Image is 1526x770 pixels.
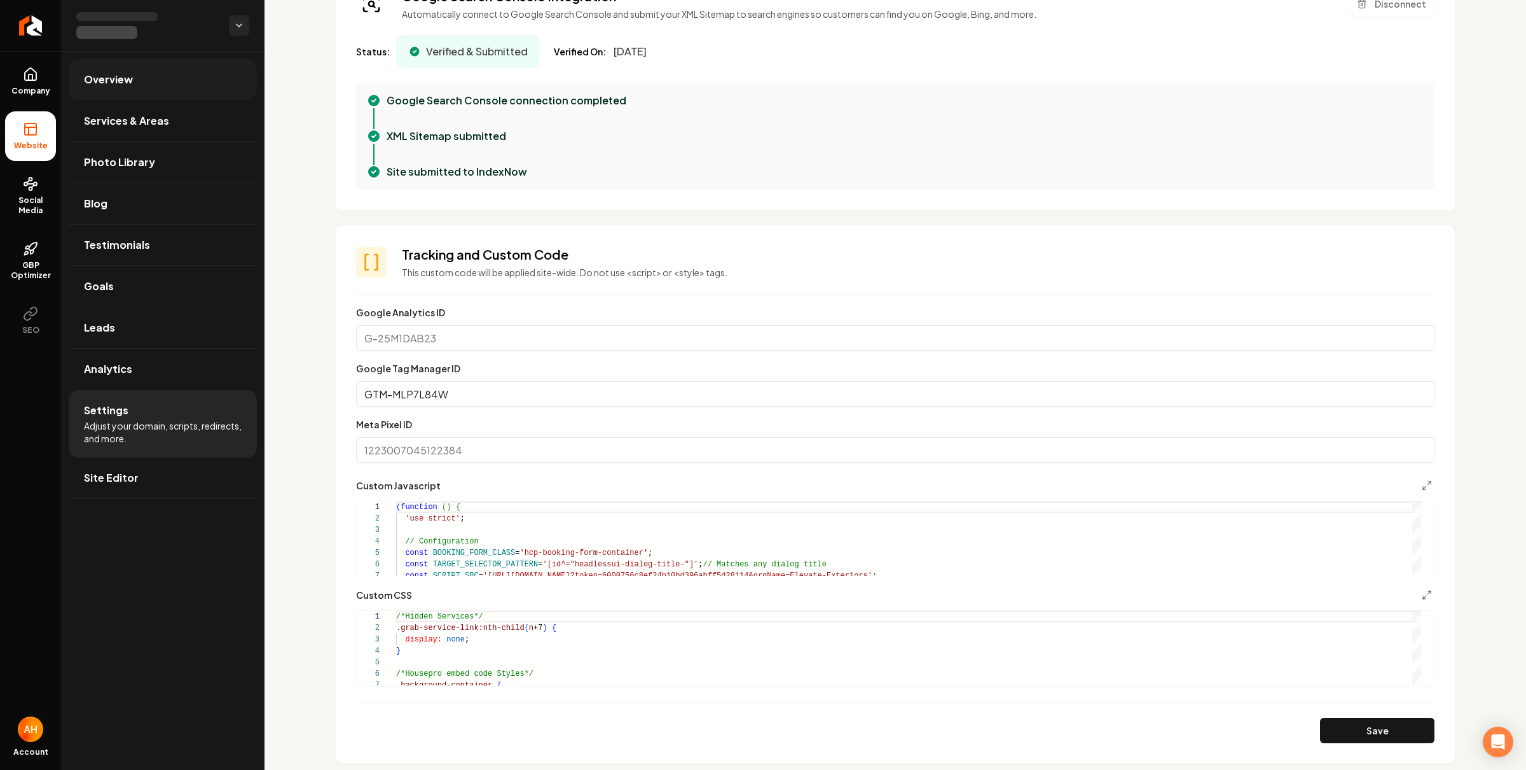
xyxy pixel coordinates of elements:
[552,624,556,633] span: {
[356,45,390,58] span: Status:
[483,571,488,580] span: '
[396,647,401,655] span: }
[69,266,257,307] a: Goals
[356,307,445,318] label: Google Analytics ID
[1483,727,1513,757] div: Open Intercom Messenger
[804,571,868,580] span: vate-Exteriors
[433,560,539,569] span: TARGET_SELECTOR_PATTERN
[402,266,1434,279] p: This custom code will be applied site-wide. Do not use <script> or <style> tags.
[396,681,492,690] span: .background-container
[433,549,516,557] span: BOOKING_FORM_CLASS
[868,571,872,580] span: '
[356,437,1434,463] input: 1223007045122384
[497,681,501,690] span: {
[446,635,465,644] span: none
[357,657,380,668] div: 5
[6,86,55,96] span: Company
[433,571,479,580] span: SCRIPT_SRC
[405,537,478,546] span: // Configuration
[69,349,257,389] a: Analytics
[69,59,257,100] a: Overview
[69,101,257,141] a: Services & Areas
[446,503,451,512] span: )
[698,560,703,569] span: ;
[542,624,547,633] span: )
[84,155,155,170] span: Photo Library
[357,634,380,645] div: 3
[402,246,1434,263] h3: Tracking and Custom Code
[84,419,242,445] span: Adjust your domain, scripts, redirects, and more.
[357,622,380,634] div: 2
[69,142,257,183] a: Photo Library
[19,15,43,36] img: Rebolt Logo
[18,717,43,742] button: Open user button
[5,296,56,346] button: SEO
[396,624,525,633] span: .grab-service-link:nth-child
[402,8,1036,20] p: Automatically connect to Google Search Console and submit your XML Sitemap to search engines so c...
[401,503,437,512] span: function
[456,503,460,512] span: {
[356,481,441,490] label: Custom Javascript
[519,549,648,557] span: 'hcp-booking-form-container'
[1320,718,1434,743] button: Save
[460,514,465,523] span: ;
[529,624,533,633] span: n
[84,470,139,486] span: Site Editor
[387,164,527,179] p: Site submitted to IndexNow
[357,513,380,524] div: 2
[356,591,412,599] label: Custom CSS
[18,717,43,742] img: Anthony Hurgoi
[84,196,107,211] span: Blog
[703,560,827,569] span: // Matches any dialog title
[479,571,483,580] span: =
[488,571,575,580] span: [URL][DOMAIN_NAME]?
[84,113,169,129] span: Services & Areas
[9,141,53,151] span: Website
[13,747,48,757] span: Account
[69,183,257,224] a: Blog
[357,524,380,536] div: 3
[84,361,132,377] span: Analytics
[356,363,460,374] label: Google Tag Manager ID
[357,570,380,582] div: 7
[69,458,257,498] a: Site Editor
[17,325,45,335] span: SEO
[84,72,133,87] span: Overview
[5,260,56,281] span: GBP Optimizer
[356,419,412,430] label: Meta Pixel ID
[614,44,647,59] span: [DATE]
[554,45,606,58] span: Verified On:
[387,129,506,144] p: XML Sitemap submitted
[387,93,626,108] p: Google Search Console connection completed
[84,403,128,418] span: Settings
[405,549,428,557] span: const
[465,635,469,644] span: ;
[648,549,652,557] span: ;
[533,624,542,633] span: +7
[525,624,529,633] span: (
[405,571,428,580] span: const
[5,231,56,291] a: GBP Optimizer
[357,547,380,559] div: 5
[69,307,257,348] a: Leads
[396,503,401,512] span: (
[357,536,380,547] div: 4
[872,571,877,580] span: ;
[84,279,114,294] span: Goals
[405,635,442,644] span: display:
[5,195,56,216] span: Social Media
[357,611,380,622] div: 1
[405,514,460,523] span: 'use strict'
[396,612,483,621] span: /*Hidden Services*/
[84,320,115,335] span: Leads
[84,237,150,253] span: Testimonials
[69,225,257,265] a: Testimonials
[5,57,56,106] a: Company
[357,559,380,570] div: 6
[442,503,446,512] span: (
[396,669,533,678] span: /*Housepro embed code Styles*/
[538,560,542,569] span: =
[575,571,804,580] span: token=6000756c8ef24b10bd396abff5d28114&orgName=Ele
[357,668,380,680] div: 6
[357,645,380,657] div: 4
